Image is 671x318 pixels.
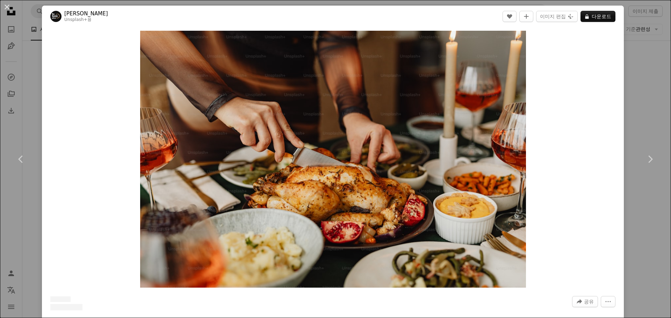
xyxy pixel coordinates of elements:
button: 더 많은 작업 [601,296,615,307]
img: Karolina Grabowska의 프로필로 이동 [50,11,62,22]
div: 용 [64,17,108,23]
button: 이미지 편집 [536,11,578,22]
button: 컬렉션에 추가 [519,11,533,22]
button: 이 이미지 공유 [572,296,598,307]
a: [PERSON_NAME] [64,10,108,17]
span: ––– –– –– [50,296,71,302]
button: 좋아요 [503,11,517,22]
span: 공유 [584,296,594,307]
button: 이 이미지 확대 [140,31,526,288]
a: 다음 [629,126,671,193]
img: 테이블 위에서 칠면조를 자르는 사람 [140,31,526,288]
span: ––– –––– –––– [50,304,82,310]
button: 다운로드 [580,11,615,22]
a: Unsplash+ [64,17,87,22]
